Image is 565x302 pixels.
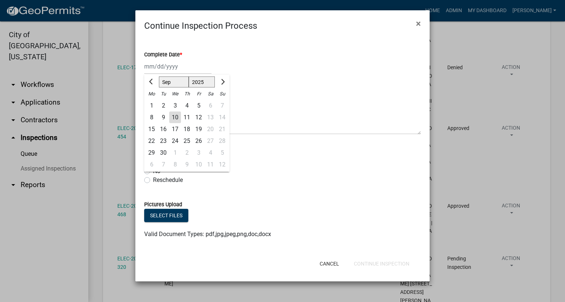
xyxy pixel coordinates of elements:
div: Friday, September 26, 2025 [193,135,205,147]
label: Complete Date [144,52,182,57]
div: 26 [193,135,205,147]
div: Su [216,88,228,100]
div: 6 [146,159,157,171]
div: 18 [181,123,193,135]
div: Friday, October 10, 2025 [193,159,205,171]
div: 8 [169,159,181,171]
div: 25 [181,135,193,147]
div: Friday, October 3, 2025 [193,147,205,159]
div: 5 [193,100,205,112]
div: Wednesday, September 17, 2025 [169,123,181,135]
span: × [416,18,421,29]
div: 11 [181,112,193,123]
div: 9 [181,159,193,171]
div: Thursday, September 25, 2025 [181,135,193,147]
div: 23 [157,135,169,147]
button: Previous month [147,76,156,88]
div: We [169,88,181,100]
div: 2 [157,100,169,112]
div: Wednesday, October 8, 2025 [169,159,181,171]
div: Tuesday, September 30, 2025 [157,147,169,159]
div: Tuesday, September 23, 2025 [157,135,169,147]
div: Wednesday, September 10, 2025 [169,112,181,123]
div: 15 [146,123,157,135]
label: Reschedule [153,176,183,185]
div: Monday, September 8, 2025 [146,112,157,123]
button: Close [410,13,427,34]
button: Select files [144,209,188,222]
div: Friday, September 12, 2025 [193,112,205,123]
select: Select year [189,77,215,88]
div: 4 [181,100,193,112]
div: Thursday, September 4, 2025 [181,100,193,112]
div: Thursday, October 9, 2025 [181,159,193,171]
div: Friday, September 19, 2025 [193,123,205,135]
div: Wednesday, September 3, 2025 [169,100,181,112]
div: 29 [146,147,157,159]
div: 10 [169,112,181,123]
div: Tuesday, October 7, 2025 [157,159,169,171]
div: 8 [146,112,157,123]
div: Monday, September 29, 2025 [146,147,157,159]
div: 2 [181,147,193,159]
div: Monday, October 6, 2025 [146,159,157,171]
div: 7 [157,159,169,171]
div: Monday, September 22, 2025 [146,135,157,147]
div: 1 [146,100,157,112]
div: Thursday, October 2, 2025 [181,147,193,159]
div: Tuesday, September 2, 2025 [157,100,169,112]
div: 30 [157,147,169,159]
label: Pictures Upload [144,202,182,207]
div: Sa [205,88,216,100]
div: 3 [169,100,181,112]
button: Continue Inspection [348,257,415,270]
div: Th [181,88,193,100]
div: Friday, September 5, 2025 [193,100,205,112]
div: Monday, September 1, 2025 [146,100,157,112]
div: Tuesday, September 9, 2025 [157,112,169,123]
div: 19 [193,123,205,135]
div: Tuesday, September 16, 2025 [157,123,169,135]
div: Thursday, September 18, 2025 [181,123,193,135]
div: 1 [169,147,181,159]
input: mm/dd/yyyy [144,59,212,74]
div: Mo [146,88,157,100]
h4: Continue Inspection Process [144,19,257,32]
button: Next month [218,76,227,88]
div: Tu [157,88,169,100]
select: Select month [159,77,189,88]
span: Valid Document Types: pdf,jpg,jpeg,png,doc,docx [144,231,271,238]
div: Wednesday, October 1, 2025 [169,147,181,159]
button: Cancel [314,257,345,270]
div: 24 [169,135,181,147]
div: 12 [193,112,205,123]
div: 22 [146,135,157,147]
div: 3 [193,147,205,159]
div: Wednesday, September 24, 2025 [169,135,181,147]
div: 16 [157,123,169,135]
div: 9 [157,112,169,123]
div: Fr [193,88,205,100]
div: Thursday, September 11, 2025 [181,112,193,123]
div: 10 [193,159,205,171]
div: 17 [169,123,181,135]
div: Monday, September 15, 2025 [146,123,157,135]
